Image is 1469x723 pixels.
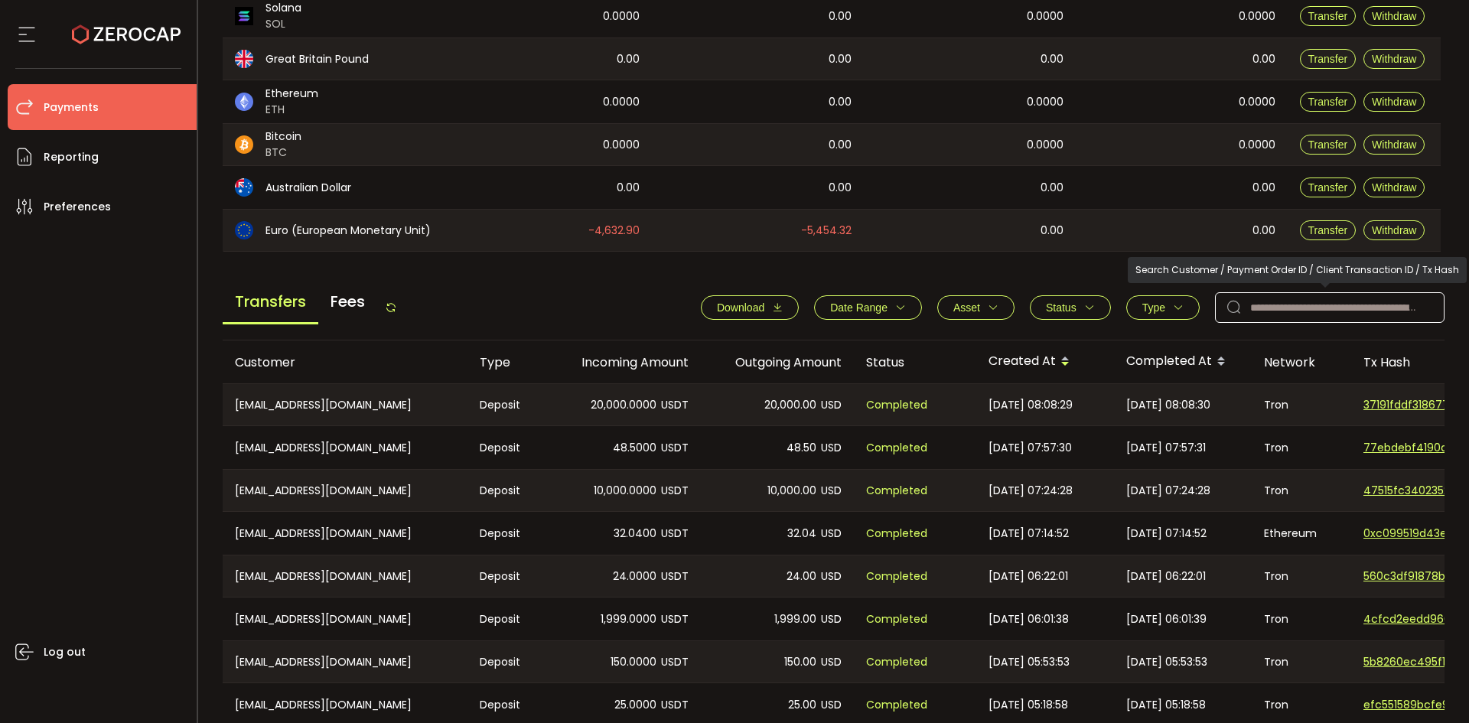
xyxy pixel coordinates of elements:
[866,396,927,414] span: Completed
[603,136,640,154] span: 0.0000
[1041,179,1063,197] span: 0.00
[1239,93,1275,111] span: 0.0000
[467,598,548,640] div: Deposit
[1041,222,1063,239] span: 0.00
[1128,257,1467,283] div: Search Customer / Payment Order ID / Client Transaction ID / Tx Hash
[821,439,842,457] span: USD
[601,611,656,628] span: 1,999.0000
[1046,301,1077,314] span: Status
[1372,10,1416,22] span: Withdraw
[866,439,927,457] span: Completed
[1027,93,1063,111] span: 0.0000
[1372,224,1416,236] span: Withdraw
[223,426,467,469] div: [EMAIL_ADDRESS][DOMAIN_NAME]
[235,7,253,25] img: sol_portfolio.png
[1041,50,1063,68] span: 0.00
[1300,135,1357,155] button: Transfer
[1027,136,1063,154] span: 0.0000
[1252,384,1351,425] div: Tron
[661,439,689,457] span: USDT
[787,568,816,585] span: 24.00
[821,525,842,542] span: USD
[774,611,816,628] span: 1,999.00
[265,86,318,102] span: Ethereum
[44,96,99,119] span: Payments
[989,653,1070,671] span: [DATE] 05:53:53
[989,439,1072,457] span: [DATE] 07:57:30
[1252,50,1275,68] span: 0.00
[1252,222,1275,239] span: 0.00
[614,525,656,542] span: 32.0400
[1392,650,1469,723] iframe: Chat Widget
[1372,96,1416,108] span: Withdraw
[787,439,816,457] span: 48.50
[829,136,852,154] span: 0.00
[235,178,253,197] img: aud_portfolio.svg
[265,16,301,32] span: SOL
[1308,224,1348,236] span: Transfer
[976,349,1114,375] div: Created At
[821,653,842,671] span: USD
[1252,598,1351,640] div: Tron
[989,525,1069,542] span: [DATE] 07:14:52
[1126,696,1206,714] span: [DATE] 05:18:58
[767,482,816,500] span: 10,000.00
[235,221,253,239] img: eur_portfolio.svg
[1126,568,1206,585] span: [DATE] 06:22:01
[701,353,854,371] div: Outgoing Amount
[467,512,548,555] div: Deposit
[1027,8,1063,25] span: 0.0000
[1372,53,1416,65] span: Withdraw
[1363,6,1425,26] button: Withdraw
[223,555,467,597] div: [EMAIL_ADDRESS][DOMAIN_NAME]
[1126,482,1210,500] span: [DATE] 07:24:28
[1126,396,1210,414] span: [DATE] 08:08:30
[223,512,467,555] div: [EMAIL_ADDRESS][DOMAIN_NAME]
[603,8,640,25] span: 0.0000
[1126,439,1206,457] span: [DATE] 07:57:31
[318,281,377,322] span: Fees
[1252,353,1351,371] div: Network
[467,353,548,371] div: Type
[1126,653,1207,671] span: [DATE] 05:53:53
[613,568,656,585] span: 24.0000
[1372,138,1416,151] span: Withdraw
[764,396,816,414] span: 20,000.00
[1239,136,1275,154] span: 0.0000
[613,439,656,457] span: 48.5000
[265,223,431,239] span: Euro (European Monetary Unit)
[617,179,640,197] span: 0.00
[611,653,656,671] span: 150.0000
[866,653,927,671] span: Completed
[866,696,927,714] span: Completed
[829,50,852,68] span: 0.00
[829,93,852,111] span: 0.00
[1372,181,1416,194] span: Withdraw
[829,179,852,197] span: 0.00
[265,145,301,161] span: BTC
[1252,470,1351,511] div: Tron
[617,50,640,68] span: 0.00
[661,396,689,414] span: USDT
[1308,96,1348,108] span: Transfer
[1308,10,1348,22] span: Transfer
[821,568,842,585] span: USD
[265,180,351,196] span: Australian Dollar
[235,93,253,111] img: eth_portfolio.svg
[467,641,548,682] div: Deposit
[467,426,548,469] div: Deposit
[235,50,253,68] img: gbp_portfolio.svg
[1308,181,1348,194] span: Transfer
[1363,92,1425,112] button: Withdraw
[1252,512,1351,555] div: Ethereum
[821,696,842,714] span: USD
[866,482,927,500] span: Completed
[989,482,1073,500] span: [DATE] 07:24:28
[821,611,842,628] span: USD
[989,696,1068,714] span: [DATE] 05:18:58
[787,525,816,542] span: 32.04
[223,470,467,511] div: [EMAIL_ADDRESS][DOMAIN_NAME]
[1030,295,1111,320] button: Status
[701,295,799,320] button: Download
